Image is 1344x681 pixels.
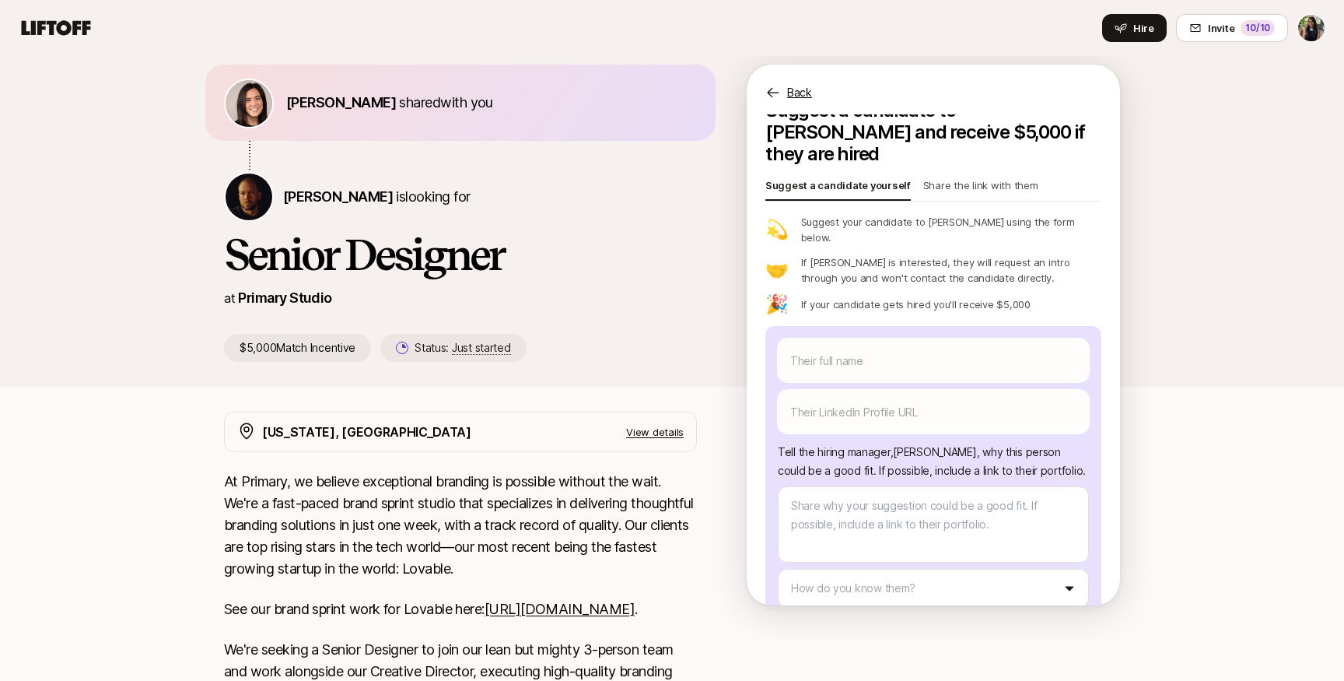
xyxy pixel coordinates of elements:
[226,174,272,220] img: Nicholas Pattison
[262,422,471,442] p: [US_STATE], [GEOGRAPHIC_DATA]
[801,297,1031,312] p: If your candidate gets hired you'll receive $5,000
[286,92,499,114] p: shared
[224,288,235,308] p: at
[778,443,1089,480] p: Tell the hiring manager, [PERSON_NAME] , why this person could be a good fit . If possible, inclu...
[1298,15,1325,41] img: Yesha Shah
[626,424,684,440] p: View details
[224,471,697,580] p: At Primary, we believe exceptional branding is possible without the wait. We're a fast-paced bran...
[224,231,697,278] h1: Senior Designer
[765,100,1101,165] p: Suggest a candidate to [PERSON_NAME] and receive $5,000 if they are hired
[801,214,1101,245] p: Suggest your candidate to [PERSON_NAME] using the form below.
[801,254,1101,286] p: If [PERSON_NAME] is interested, they will request an intro through you and won't contact the cand...
[765,261,789,279] p: 🤝
[1176,14,1288,42] button: Invite10/10
[1297,14,1325,42] button: Yesha Shah
[765,177,911,199] p: Suggest a candidate yourself
[286,94,396,111] span: [PERSON_NAME]
[283,188,393,205] span: [PERSON_NAME]
[415,339,510,357] p: Status:
[485,601,635,617] a: [URL][DOMAIN_NAME]
[238,290,331,306] a: Primary Studio
[1102,14,1167,42] button: Hire
[1208,20,1234,36] span: Invite
[226,80,272,127] img: 71d7b91d_d7cb_43b4_a7ea_a9b2f2cc6e03.jpg
[765,220,789,239] p: 💫
[224,334,371,362] p: $5,000 Match Incentive
[765,295,789,314] p: 🎉
[283,186,470,208] p: is looking for
[224,599,697,620] p: See our brand sprint work for Lovable here: .
[440,94,493,111] span: with you
[1133,20,1154,36] span: Hire
[923,177,1038,199] p: Share the link with them
[1241,20,1275,36] div: 10 /10
[787,83,812,102] p: Back
[452,341,511,355] span: Just started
